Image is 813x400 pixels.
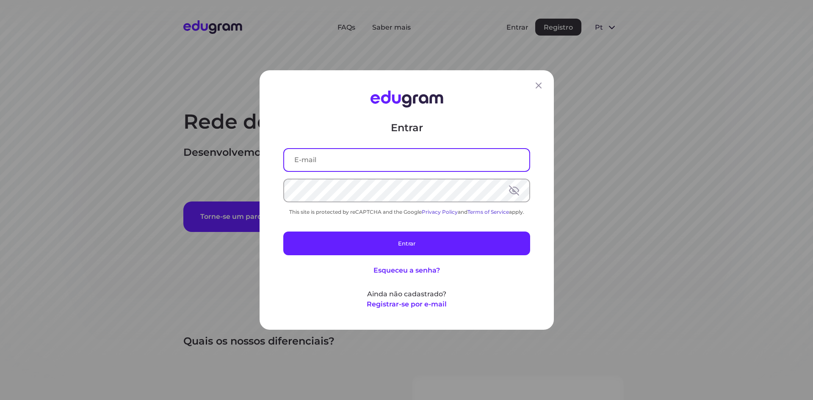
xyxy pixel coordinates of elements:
input: E-mail [284,149,529,171]
button: Entrar [283,232,530,255]
button: Esqueceu a senha? [373,265,440,276]
a: Privacy Policy [422,209,458,215]
div: This site is protected by reCAPTCHA and the Google and apply. [283,209,530,215]
button: Registrar-se por e-mail [367,299,447,309]
p: Ainda não cadastrado? [283,289,530,299]
img: Edugram Logo [370,91,443,108]
p: Entrar [283,121,530,135]
a: Terms of Service [467,209,509,215]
